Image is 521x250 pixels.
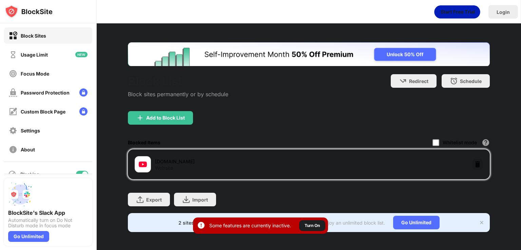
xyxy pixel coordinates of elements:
div: Password Protection [21,90,70,96]
div: Redirect [409,78,428,84]
img: about-off.svg [9,145,17,154]
div: Import [192,197,208,203]
img: password-protection-off.svg [9,88,17,97]
div: Login [497,9,510,15]
img: block-on.svg [9,32,17,40]
div: Blocking [20,171,39,177]
iframe: Banner [128,42,490,66]
div: Block sites permanently or by schedule [128,91,228,98]
img: settings-off.svg [9,126,17,135]
div: About [21,147,35,152]
div: Turn On [305,222,320,229]
div: BlockSite's Slack App [8,209,88,216]
img: lock-menu.svg [79,88,88,97]
div: Export [146,197,162,203]
div: Go Unlimited [393,216,440,229]
img: logo-blocksite.svg [5,5,53,18]
div: Add to Block List [146,115,185,121]
div: Usage Limit [21,52,48,58]
div: [DOMAIN_NAME] [155,158,309,165]
img: customize-block-page-off.svg [9,107,17,116]
div: Schedule [460,78,482,84]
div: Website [155,165,173,171]
div: Settings [21,128,40,133]
img: new-icon.svg [75,52,88,57]
img: time-usage-off.svg [9,50,17,59]
img: push-slack.svg [8,182,33,207]
img: x-button.svg [479,220,484,225]
div: Automatically turn on Do Not Disturb mode in focus mode [8,217,88,228]
div: Custom Block Page [21,109,65,114]
div: Blocked Items [128,140,160,145]
div: Whitelist mode [443,140,477,145]
img: favicons [139,160,147,168]
div: Block Sites [21,33,46,39]
div: Some features are currently inactive. [209,222,291,229]
div: animation [434,5,480,19]
img: focus-off.svg [9,69,17,78]
div: Go Unlimited [8,231,49,242]
div: 2 sites left to add to your block list. [178,220,259,226]
img: blocking-icon.svg [8,170,16,178]
img: lock-menu.svg [79,107,88,116]
div: Block List [128,74,228,88]
div: Focus Mode [21,71,49,77]
img: error-circle-white.svg [197,221,205,229]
